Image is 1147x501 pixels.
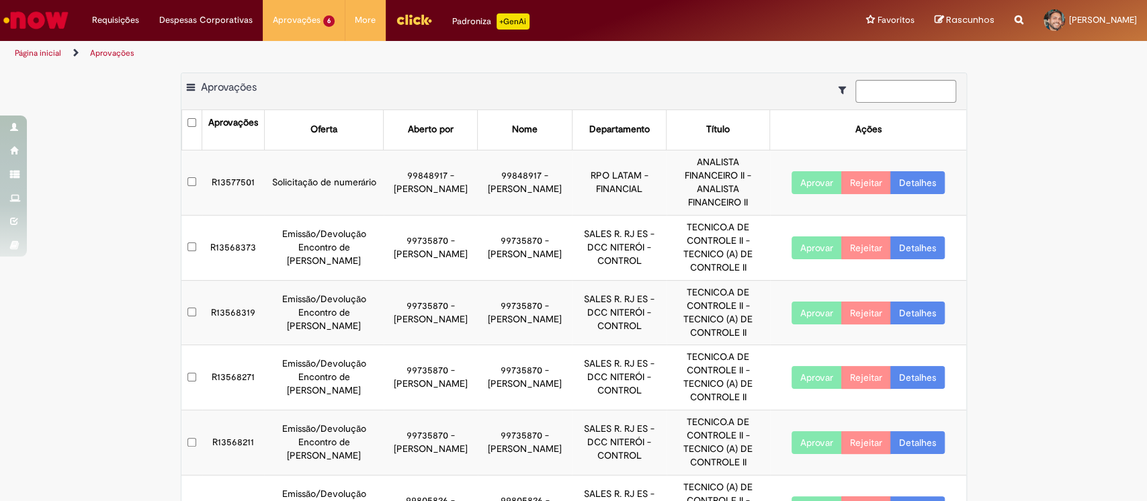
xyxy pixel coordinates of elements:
[208,116,258,130] div: Aprovações
[792,236,842,259] button: Aprovar
[384,280,478,345] td: 99735870 - [PERSON_NAME]
[572,345,667,410] td: SALES R. RJ ES - DCC NITERÓI - CONTROL
[667,150,770,215] td: ANALISTA FINANCEIRO II - ANALISTA FINANCEIRO II
[92,13,139,27] span: Requisições
[572,150,667,215] td: RPO LATAM - FINANCIAL
[202,345,265,410] td: R13568271
[841,171,891,194] button: Rejeitar
[15,48,61,58] a: Página inicial
[792,431,842,454] button: Aprovar
[497,13,529,30] p: +GenAi
[310,123,337,136] div: Oferta
[478,215,572,280] td: 99735870 - [PERSON_NAME]
[890,236,945,259] a: Detalhes
[890,366,945,389] a: Detalhes
[384,410,478,475] td: 99735870 - [PERSON_NAME]
[706,123,730,136] div: Título
[878,13,915,27] span: Favoritos
[841,302,891,324] button: Rejeitar
[264,280,383,345] td: Emissão/Devolução Encontro de [PERSON_NAME]
[572,215,667,280] td: SALES R. RJ ES - DCC NITERÓI - CONTROL
[841,431,891,454] button: Rejeitar
[1,7,71,34] img: ServiceNow
[384,345,478,410] td: 99735870 - [PERSON_NAME]
[792,366,842,389] button: Aprovar
[323,15,335,27] span: 6
[667,410,770,475] td: TECNICO.A DE CONTROLE II - TECNICO (A) DE CONTROLE II
[202,280,265,345] td: R13568319
[202,215,265,280] td: R13568373
[355,13,376,27] span: More
[667,280,770,345] td: TECNICO.A DE CONTROLE II - TECNICO (A) DE CONTROLE II
[478,280,572,345] td: 99735870 - [PERSON_NAME]
[408,123,454,136] div: Aberto por
[946,13,994,26] span: Rascunhos
[890,171,945,194] a: Detalhes
[159,13,253,27] span: Despesas Corporativas
[478,345,572,410] td: 99735870 - [PERSON_NAME]
[384,215,478,280] td: 99735870 - [PERSON_NAME]
[201,81,257,94] span: Aprovações
[264,150,383,215] td: Solicitação de numerário
[855,123,881,136] div: Ações
[90,48,134,58] a: Aprovações
[396,9,432,30] img: click_logo_yellow_360x200.png
[264,345,383,410] td: Emissão/Devolução Encontro de [PERSON_NAME]
[202,410,265,475] td: R13568211
[792,171,842,194] button: Aprovar
[273,13,321,27] span: Aprovações
[792,302,842,324] button: Aprovar
[1069,14,1137,26] span: [PERSON_NAME]
[841,366,891,389] button: Rejeitar
[841,236,891,259] button: Rejeitar
[384,150,478,215] td: 99848917 - [PERSON_NAME]
[839,85,853,95] i: Mostrar filtros para: Suas Solicitações
[589,123,649,136] div: Departamento
[202,110,265,150] th: Aprovações
[667,345,770,410] td: TECNICO.A DE CONTROLE II - TECNICO (A) DE CONTROLE II
[452,13,529,30] div: Padroniza
[264,410,383,475] td: Emissão/Devolução Encontro de [PERSON_NAME]
[890,431,945,454] a: Detalhes
[890,302,945,324] a: Detalhes
[202,150,265,215] td: R13577501
[10,41,755,66] ul: Trilhas de página
[667,215,770,280] td: TECNICO.A DE CONTROLE II - TECNICO (A) DE CONTROLE II
[512,123,538,136] div: Nome
[478,150,572,215] td: 99848917 - [PERSON_NAME]
[478,410,572,475] td: 99735870 - [PERSON_NAME]
[264,215,383,280] td: Emissão/Devolução Encontro de [PERSON_NAME]
[572,410,667,475] td: SALES R. RJ ES - DCC NITERÓI - CONTROL
[572,280,667,345] td: SALES R. RJ ES - DCC NITERÓI - CONTROL
[935,14,994,27] a: Rascunhos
